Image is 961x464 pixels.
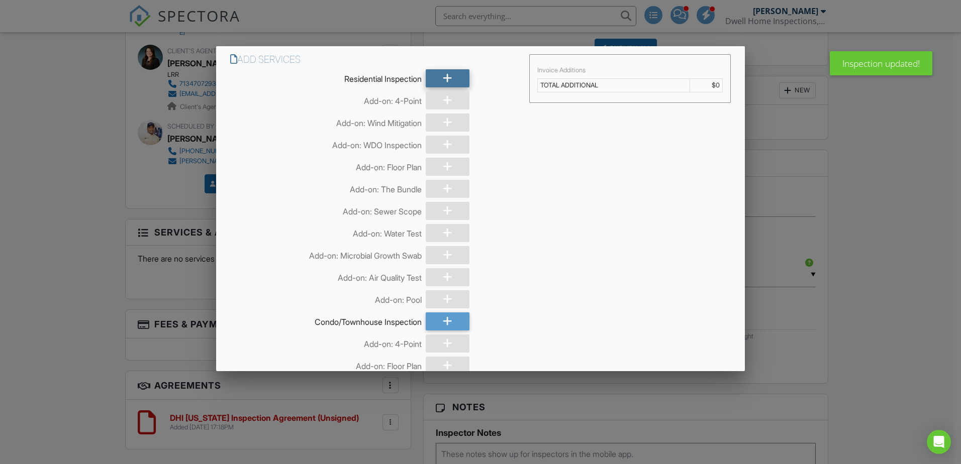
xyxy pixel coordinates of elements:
div: Invoice Additions [537,66,723,74]
div: Add-on: 4-Point [230,91,422,106]
div: Add-on: The Bundle [230,180,422,195]
div: Add-on: Air Quality Test [230,268,422,283]
td: $0 [690,79,722,92]
div: Inspection updated! [830,51,932,75]
div: Add-on: Microbial Growth Swab [230,246,422,261]
div: Add-on: Wind Mitigation [230,113,422,129]
div: Add-on: Floor Plan [230,357,422,372]
h6: Add Services [230,54,517,65]
div: Add-on: Floor Plan [230,158,422,173]
td: TOTAL ADDITIONAL [537,79,690,92]
div: Open Intercom Messenger [927,430,951,454]
div: Add-on: Water Test [230,224,422,239]
div: Add-on: WDO Inspection [230,136,422,151]
div: Condo/Townhouse Inspection [230,312,422,327]
div: Add-on: 4-Point [230,334,422,350]
div: Add-on: Sewer Scope [230,202,422,217]
div: Add-on: Pool [230,290,422,305]
div: Residential Inspection [230,69,422,84]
